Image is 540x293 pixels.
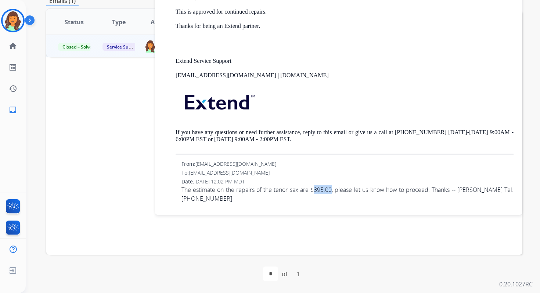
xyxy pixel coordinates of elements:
[144,40,156,52] img: agent-avatar
[194,178,245,185] span: [DATE] 12:02 PM MDT
[181,160,514,168] div: From:
[282,269,287,278] div: of
[8,84,17,93] mat-icon: history
[176,72,514,79] p: [EMAIL_ADDRESS][DOMAIN_NAME] | [DOMAIN_NAME]
[176,86,262,115] img: extend.png
[176,129,514,143] p: If you have any questions or need further assistance, reply to this email or give us a call at [P...
[8,42,17,50] mat-icon: home
[181,185,514,203] span: The estimate on the repairs of the tenor sax are $395.00, please let us know how to proceed. Than...
[3,10,23,31] img: avatar
[151,18,176,26] span: Assignee
[181,178,514,185] div: Date:
[176,58,514,64] p: Extend Service Support
[181,169,514,176] div: To:
[8,63,17,72] mat-icon: list_alt
[195,160,276,167] span: [EMAIL_ADDRESS][DOMAIN_NAME]
[58,43,99,51] span: Closed – Solved
[8,106,17,114] mat-icon: inbox
[499,280,533,289] p: 0.20.1027RC
[189,169,270,176] span: [EMAIL_ADDRESS][DOMAIN_NAME]
[176,23,514,29] p: Thanks for being an Extend partner.
[102,43,144,51] span: Service Support
[291,267,306,281] div: 1
[112,18,126,26] span: Type
[65,18,84,26] span: Status
[176,8,514,15] p: This is approved for continued repairs.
